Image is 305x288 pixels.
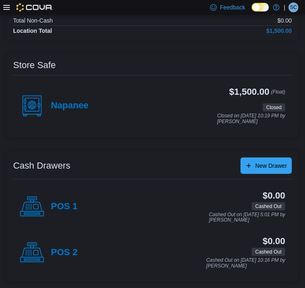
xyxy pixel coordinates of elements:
button: New Drawer [241,158,292,174]
p: Cashed Out on [DATE] 5:01 PM by [PERSON_NAME] [209,212,285,223]
p: (Float) [271,87,285,102]
p: | [284,2,285,12]
p: Cashed Out on [DATE] 10:16 PM by [PERSON_NAME] [206,258,285,269]
img: Cova [16,3,53,11]
span: Cashed Out [252,202,285,210]
input: Dark Mode [252,3,269,11]
span: New Drawer [255,162,287,170]
p: Closed on [DATE] 10:19 PM by [PERSON_NAME] [217,113,285,124]
h3: $0.00 [263,236,285,246]
h4: POS 1 [51,201,78,212]
span: Cashed Out [252,248,285,256]
span: Closed [266,104,282,111]
h3: Store Safe [13,60,56,70]
span: Feedback [220,3,245,11]
h3: $0.00 [263,191,285,201]
span: SC [290,2,297,12]
span: Cashed Out [255,248,282,256]
h4: Location Total [13,27,52,34]
h4: Napanee [51,101,89,111]
span: Cashed Out [255,203,282,210]
h4: POS 2 [51,247,78,258]
h3: $1,500.00 [229,87,270,97]
p: $0.00 [277,17,292,24]
h6: Total Non-Cash [13,17,53,24]
h4: $1,500.00 [266,27,292,34]
h3: Cash Drawers [13,161,70,171]
div: Sam Connors [289,2,298,12]
span: Closed [263,103,285,112]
